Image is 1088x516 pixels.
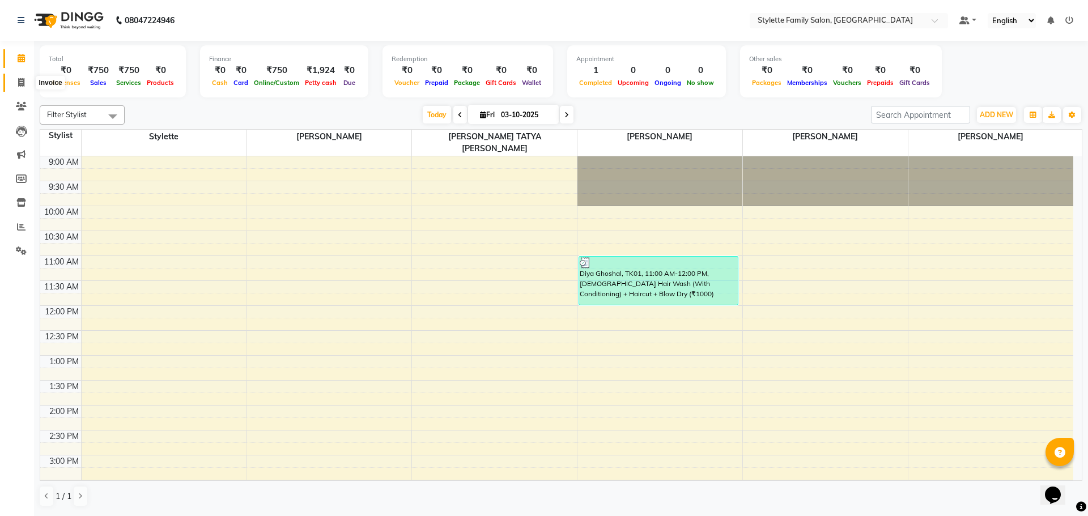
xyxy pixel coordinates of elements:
[392,79,422,87] span: Voucher
[784,79,830,87] span: Memberships
[302,79,339,87] span: Petty cash
[422,79,451,87] span: Prepaid
[144,64,177,77] div: ₹0
[784,64,830,77] div: ₹0
[830,64,864,77] div: ₹0
[652,64,684,77] div: 0
[896,64,933,77] div: ₹0
[47,406,81,417] div: 2:00 PM
[451,64,483,77] div: ₹0
[47,480,81,492] div: 3:30 PM
[83,64,113,77] div: ₹750
[423,106,451,123] span: Today
[47,356,81,368] div: 1:00 PM
[40,130,81,142] div: Stylist
[615,64,652,77] div: 0
[519,64,544,77] div: ₹0
[251,64,302,77] div: ₹750
[749,64,784,77] div: ₹0
[451,79,483,87] span: Package
[977,107,1016,123] button: ADD NEW
[29,5,107,36] img: logo
[42,281,81,293] div: 11:30 AM
[412,130,577,156] span: [PERSON_NAME] TATYA [PERSON_NAME]
[49,54,177,64] div: Total
[749,54,933,64] div: Other sales
[579,257,738,305] div: Diya Ghoshal, TK01, 11:00 AM-12:00 PM, [DEMOGRAPHIC_DATA] Hair Wash (With Conditioning) + Haircut...
[125,5,175,36] b: 08047224946
[908,130,1073,144] span: [PERSON_NAME]
[339,64,359,77] div: ₹0
[422,64,451,77] div: ₹0
[519,79,544,87] span: Wallet
[251,79,302,87] span: Online/Custom
[743,130,908,144] span: [PERSON_NAME]
[42,306,81,318] div: 12:00 PM
[42,331,81,343] div: 12:30 PM
[42,206,81,218] div: 10:00 AM
[576,54,717,64] div: Appointment
[615,79,652,87] span: Upcoming
[113,64,144,77] div: ₹750
[49,64,83,77] div: ₹0
[392,54,544,64] div: Redemption
[577,130,742,144] span: [PERSON_NAME]
[42,231,81,243] div: 10:30 AM
[483,64,519,77] div: ₹0
[864,64,896,77] div: ₹0
[652,79,684,87] span: Ongoing
[302,64,339,77] div: ₹1,924
[231,64,251,77] div: ₹0
[477,110,498,119] span: Fri
[47,455,81,467] div: 3:00 PM
[483,79,519,87] span: Gift Cards
[209,64,231,77] div: ₹0
[246,130,411,144] span: [PERSON_NAME]
[1040,471,1077,505] iframe: chat widget
[47,430,81,442] div: 2:30 PM
[87,79,109,87] span: Sales
[830,79,864,87] span: Vouchers
[749,79,784,87] span: Packages
[46,181,81,193] div: 9:30 AM
[42,256,81,268] div: 11:00 AM
[684,79,717,87] span: No show
[36,76,65,89] div: Invoice
[209,54,359,64] div: Finance
[47,110,87,119] span: Filter Stylist
[47,381,81,393] div: 1:30 PM
[46,156,81,168] div: 9:00 AM
[82,130,246,144] span: Stylette
[209,79,231,87] span: Cash
[684,64,717,77] div: 0
[576,64,615,77] div: 1
[231,79,251,87] span: Card
[341,79,358,87] span: Due
[864,79,896,87] span: Prepaids
[498,106,554,123] input: 2025-10-03
[392,64,422,77] div: ₹0
[576,79,615,87] span: Completed
[980,110,1013,119] span: ADD NEW
[871,106,970,123] input: Search Appointment
[144,79,177,87] span: Products
[896,79,933,87] span: Gift Cards
[56,491,71,502] span: 1 / 1
[113,79,144,87] span: Services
